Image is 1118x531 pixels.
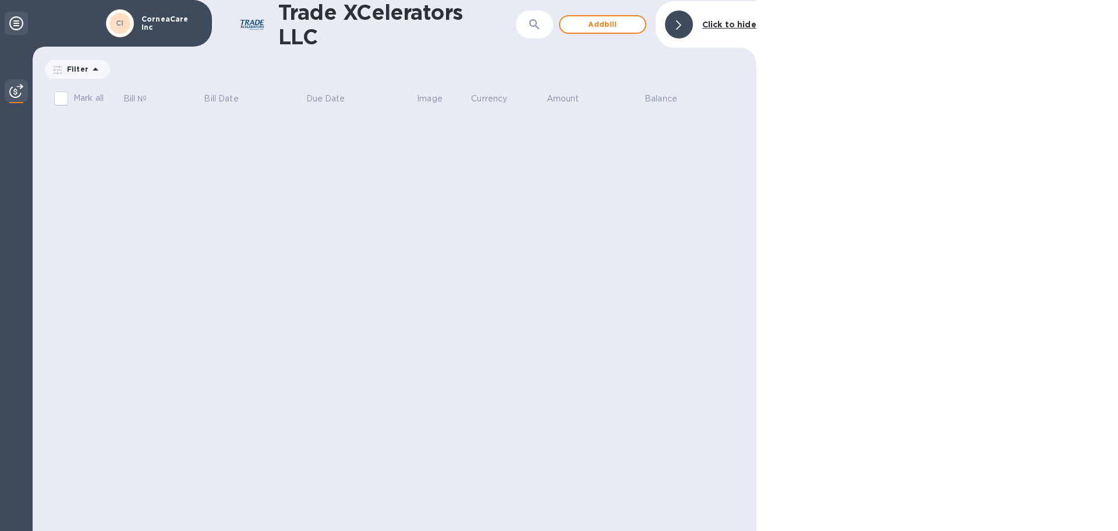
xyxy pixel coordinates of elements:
[141,15,200,31] p: CorneaCare Inc
[204,93,238,105] p: Bill Date
[73,92,104,104] p: Mark all
[547,93,595,105] span: Amount
[116,19,124,27] b: CI
[645,93,677,105] p: Balance
[123,93,147,105] p: Bill №
[62,64,89,74] p: Filter
[306,93,345,105] p: Due Date
[306,93,360,105] span: Due Date
[417,93,443,105] p: Image
[645,93,692,105] span: Balance
[569,17,636,31] span: Add bill
[471,93,507,105] p: Currency
[204,93,253,105] span: Bill Date
[123,93,162,105] span: Bill №
[702,20,756,29] b: Click to hide
[559,15,646,34] button: Addbill
[547,93,579,105] p: Amount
